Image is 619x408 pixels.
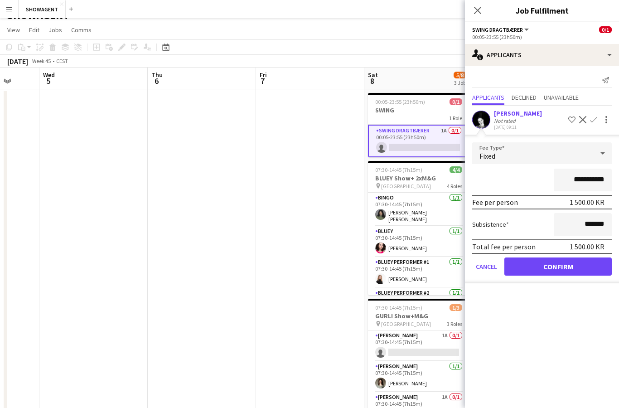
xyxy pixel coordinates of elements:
[447,321,462,327] span: 3 Roles
[260,71,267,79] span: Fri
[43,71,55,79] span: Wed
[68,24,95,36] a: Comms
[479,151,495,160] span: Fixed
[449,115,462,121] span: 1 Role
[465,5,619,16] h3: Job Fulfilment
[450,98,462,105] span: 0/1
[25,24,43,36] a: Edit
[472,257,501,276] button: Cancel
[504,257,612,276] button: Confirm
[465,44,619,66] div: Applicants
[151,71,163,79] span: Thu
[368,93,469,157] app-job-card: 00:05-23:55 (23h50m)0/1SWING1 RoleSWINGDragtbærer1A 0/100:05-23:55 (23h50m)
[544,94,579,101] span: Unavailable
[368,257,469,288] app-card-role: BLUEY Performer #11/107:30-14:45 (7h15m)[PERSON_NAME]
[447,183,462,189] span: 4 Roles
[381,183,431,189] span: [GEOGRAPHIC_DATA]
[368,288,469,321] app-card-role: BLUEY Performer #21/1
[42,76,55,86] span: 5
[472,198,518,207] div: Fee per person
[150,76,163,86] span: 6
[375,98,425,105] span: 00:05-23:55 (23h50m)
[472,26,523,33] span: SWING Dragtbærer
[472,94,504,101] span: Applicants
[570,198,604,207] div: 1 500.00 KR
[375,304,422,311] span: 07:30-14:45 (7h15m)
[56,58,68,64] div: CEST
[45,24,66,36] a: Jobs
[30,58,53,64] span: Week 45
[48,26,62,34] span: Jobs
[512,94,537,101] span: Declined
[368,330,469,361] app-card-role: [PERSON_NAME]1A0/107:30-14:45 (7h15m)
[599,26,612,33] span: 0/1
[454,79,468,86] div: 3 Jobs
[19,0,66,18] button: SHOWAGENT
[368,71,378,79] span: Sat
[368,361,469,392] app-card-role: [PERSON_NAME]1/107:30-14:45 (7h15m)[PERSON_NAME]
[450,304,462,311] span: 1/3
[494,124,542,130] div: [DATE] 09:11
[368,161,469,295] app-job-card: 07:30-14:45 (7h15m)4/4BLUEY Show+ 2xM&G [GEOGRAPHIC_DATA]4 RolesBINGO1/107:30-14:45 (7h15m)[PERSO...
[368,106,469,114] h3: SWING
[494,117,517,124] div: Not rated
[472,220,509,228] label: Subsistence
[375,166,422,173] span: 07:30-14:45 (7h15m)
[367,76,378,86] span: 8
[450,166,462,173] span: 4/4
[368,226,469,257] app-card-role: BLUEY1/107:30-14:45 (7h15m)[PERSON_NAME]
[29,26,39,34] span: Edit
[454,72,466,78] span: 5/8
[7,26,20,34] span: View
[381,321,431,327] span: [GEOGRAPHIC_DATA]
[472,34,612,40] div: 00:05-23:55 (23h50m)
[4,24,24,36] a: View
[368,125,469,157] app-card-role: SWINGDragtbærer1A 0/100:05-23:55 (23h50m)
[368,193,469,226] app-card-role: BINGO1/107:30-14:45 (7h15m)[PERSON_NAME] [PERSON_NAME]
[368,312,469,320] h3: GURLI Show+M&G
[71,26,92,34] span: Comms
[472,242,536,251] div: Total fee per person
[7,57,28,66] div: [DATE]
[494,109,542,117] div: [PERSON_NAME]
[368,174,469,182] h3: BLUEY Show+ 2xM&G
[570,242,604,251] div: 1 500.00 KR
[258,76,267,86] span: 7
[472,26,530,33] button: SWING Dragtbærer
